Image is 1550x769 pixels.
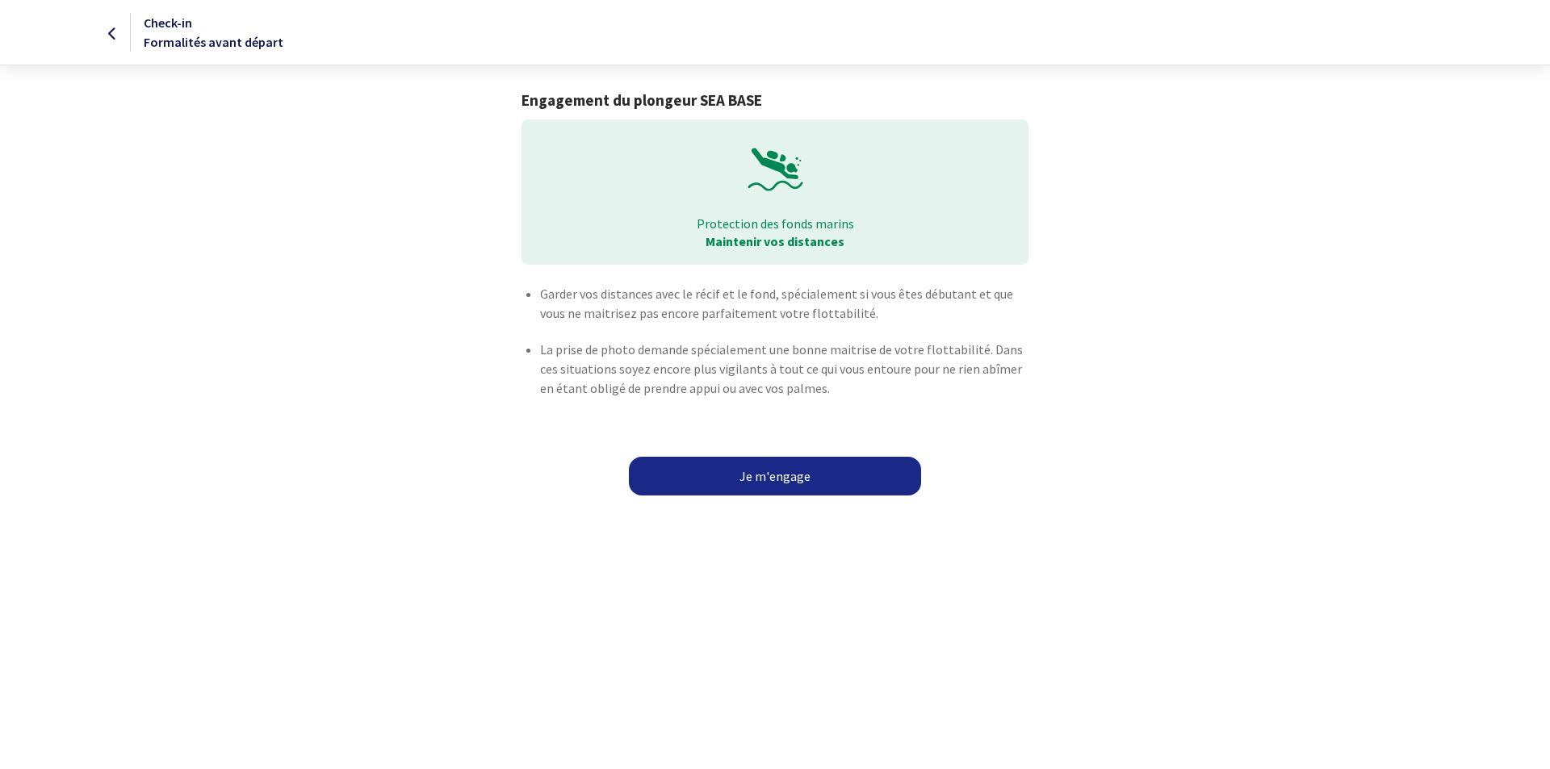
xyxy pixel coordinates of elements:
[706,233,844,249] strong: Maintenir vos distances
[144,15,283,50] span: Check-in Formalités avant départ
[533,215,1016,232] p: Protection des fonds marins
[540,284,1028,323] p: Garder vos distances avec le récif et le fond, spécialement si vous êtes débutant et que vous ne ...
[522,91,1028,110] h1: Engagement du plongeur SEA BASE
[629,457,921,495] a: Je m'engage
[540,340,1028,398] p: La prise de photo demande spécialement une bonne maitrise de votre flottabilité. Dans ces situati...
